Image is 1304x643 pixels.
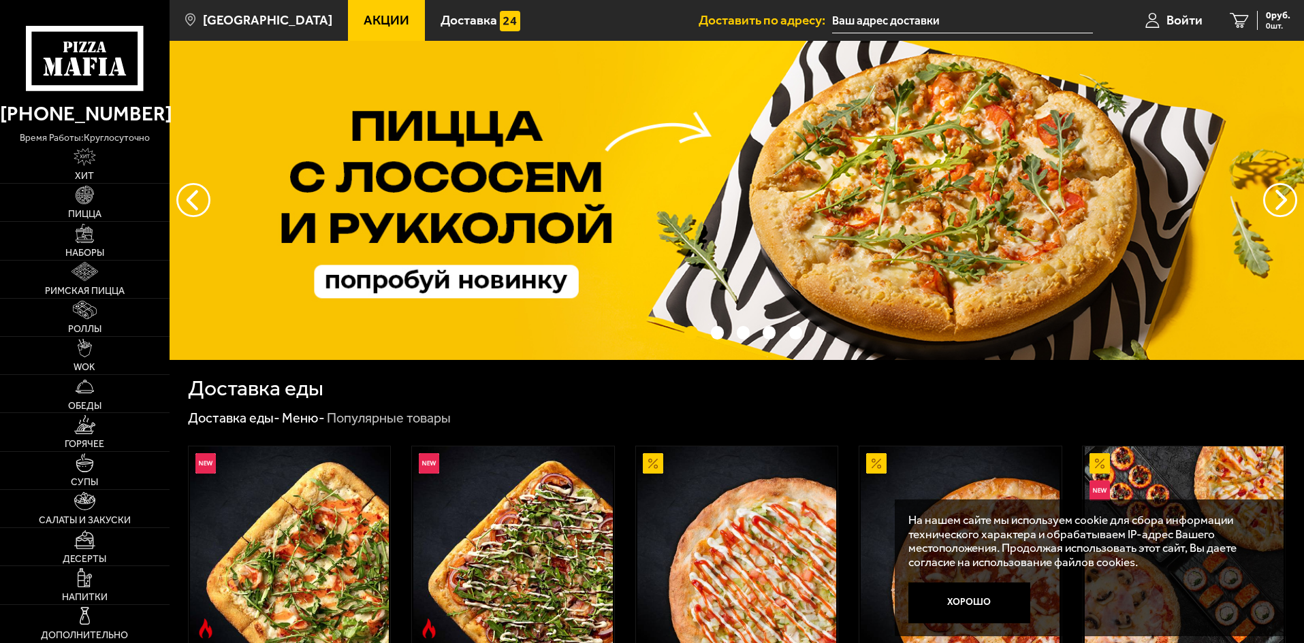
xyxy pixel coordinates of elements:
[908,513,1265,570] p: На нашем сайте мы используем cookie для сбора информации технического характера и обрабатываем IP...
[684,326,697,339] button: точки переключения
[789,326,802,339] button: точки переключения
[832,8,1093,33] input: Ваш адрес доставки
[419,453,439,474] img: Новинка
[1266,11,1290,20] span: 0 руб.
[1090,480,1110,501] img: Новинка
[68,210,101,219] span: Пицца
[65,440,104,449] span: Горячее
[419,619,439,639] img: Острое блюдо
[908,582,1031,623] button: Хорошо
[643,453,663,474] img: Акционный
[39,516,131,525] span: Салаты и закуски
[1090,453,1110,474] img: Акционный
[282,410,325,426] a: Меню-
[763,326,776,339] button: точки переключения
[65,248,104,258] span: Наборы
[41,631,128,640] span: Дополнительно
[1266,22,1290,30] span: 0 шт.
[188,410,280,426] a: Доставка еды-
[68,401,101,411] span: Обеды
[63,555,106,564] span: Десерты
[364,14,409,27] span: Акции
[195,453,216,474] img: Новинка
[500,11,520,31] img: 15daf4d41897b9f0e9f617042186c801.svg
[1166,14,1203,27] span: Войти
[195,619,216,639] img: Острое блюдо
[45,286,125,296] span: Римская пицца
[737,326,750,339] button: точки переключения
[74,363,95,372] span: WOK
[203,14,332,27] span: [GEOGRAPHIC_DATA]
[699,14,832,27] span: Доставить по адресу:
[176,183,210,217] button: следующий
[1263,183,1297,217] button: предыдущий
[71,478,98,487] span: Супы
[68,325,101,334] span: Роллы
[327,410,451,427] div: Популярные товары
[441,14,497,27] span: Доставка
[62,593,108,602] span: Напитки
[866,453,887,474] img: Акционный
[711,326,724,339] button: точки переключения
[188,378,323,399] h1: Доставка еды
[75,171,94,181] span: Хит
